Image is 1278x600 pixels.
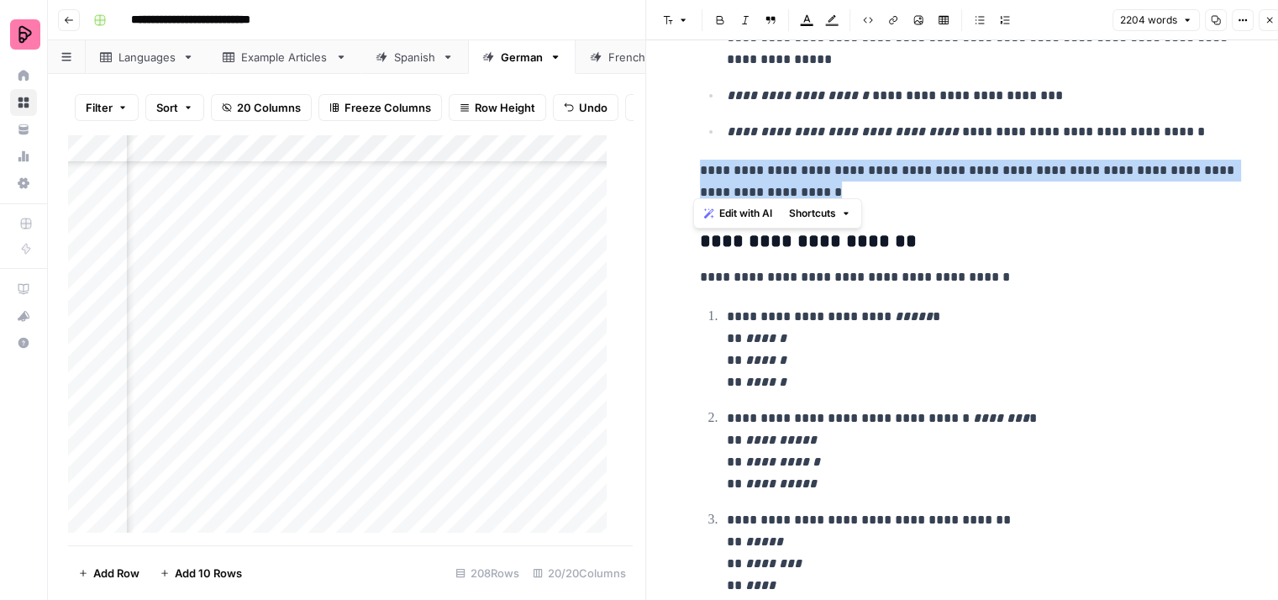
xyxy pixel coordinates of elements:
div: French [608,49,646,66]
div: German [501,49,543,66]
a: Example Articles [208,40,361,74]
span: Sort [156,99,178,116]
button: 2204 words [1112,9,1200,31]
span: 2204 words [1120,13,1177,28]
button: Sort [145,94,204,121]
a: Browse [10,89,37,116]
a: Your Data [10,116,37,143]
a: Home [10,62,37,89]
a: AirOps Academy [10,276,37,303]
button: Workspace: Preply [10,13,37,55]
div: Example Articles [241,49,329,66]
button: Filter [75,94,139,121]
img: Preply Logo [10,19,40,50]
button: Add Row [68,560,150,587]
span: Add Row [93,565,139,582]
span: Undo [579,99,607,116]
a: French [576,40,679,74]
button: Edit with AI [697,203,779,224]
button: Add 10 Rows [150,560,252,587]
span: 20 Columns [237,99,301,116]
button: What's new? [10,303,37,329]
span: Add 10 Rows [175,565,242,582]
span: Shortcuts [789,206,836,221]
div: 208 Rows [449,560,526,587]
span: Freeze Columns [344,99,431,116]
a: German [468,40,576,74]
div: Spanish [394,49,435,66]
span: Filter [86,99,113,116]
button: Shortcuts [782,203,858,224]
div: Languages [118,49,176,66]
a: Languages [86,40,208,74]
button: 20 Columns [211,94,312,121]
span: Row Height [475,99,535,116]
button: Freeze Columns [318,94,442,121]
button: Undo [553,94,618,121]
button: Help + Support [10,329,37,356]
div: What's new? [11,303,36,329]
span: Edit with AI [719,206,772,221]
div: 20/20 Columns [526,560,633,587]
a: Settings [10,170,37,197]
button: Row Height [449,94,546,121]
a: Usage [10,143,37,170]
a: Spanish [361,40,468,74]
